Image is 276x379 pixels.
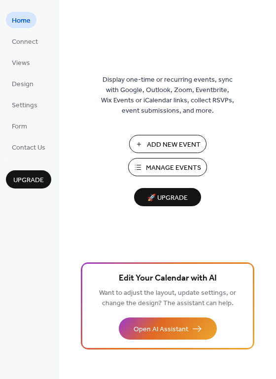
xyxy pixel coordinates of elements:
[12,79,34,90] span: Design
[6,12,36,28] a: Home
[134,324,188,335] span: Open AI Assistant
[12,122,27,132] span: Form
[147,140,201,150] span: Add New Event
[12,16,31,26] span: Home
[119,272,217,285] span: Edit Your Calendar with AI
[6,33,44,49] a: Connect
[13,175,44,186] span: Upgrade
[12,58,30,68] span: Views
[129,135,207,153] button: Add New Event
[6,96,43,113] a: Settings
[12,37,38,47] span: Connect
[6,170,51,189] button: Upgrade
[134,188,201,206] button: 🚀 Upgrade
[6,118,33,134] a: Form
[101,75,234,116] span: Display one-time or recurring events, sync with Google, Outlook, Zoom, Eventbrite, Wix Events or ...
[99,286,236,310] span: Want to adjust the layout, update settings, or change the design? The assistant can help.
[6,54,36,70] a: Views
[12,100,37,111] span: Settings
[6,75,39,92] a: Design
[119,317,217,340] button: Open AI Assistant
[12,143,45,153] span: Contact Us
[140,191,195,205] span: 🚀 Upgrade
[128,158,207,176] button: Manage Events
[146,163,201,173] span: Manage Events
[6,139,51,155] a: Contact Us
